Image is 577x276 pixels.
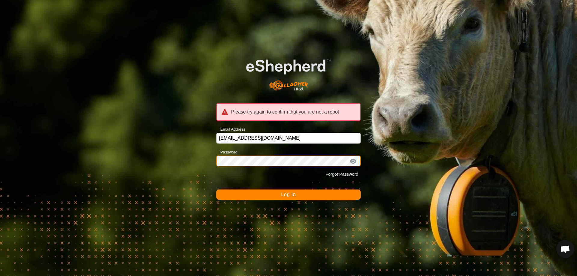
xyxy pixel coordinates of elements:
[216,103,361,121] div: Please try again to confirm that you are not a robot
[281,192,296,197] span: Log In
[216,133,361,144] input: Email Address
[216,149,237,155] label: Password
[556,240,574,258] div: Open chat
[216,126,245,132] label: Email Address
[325,172,358,177] a: Forgot Password
[231,47,346,97] img: E-shepherd Logo
[216,190,361,200] button: Log In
